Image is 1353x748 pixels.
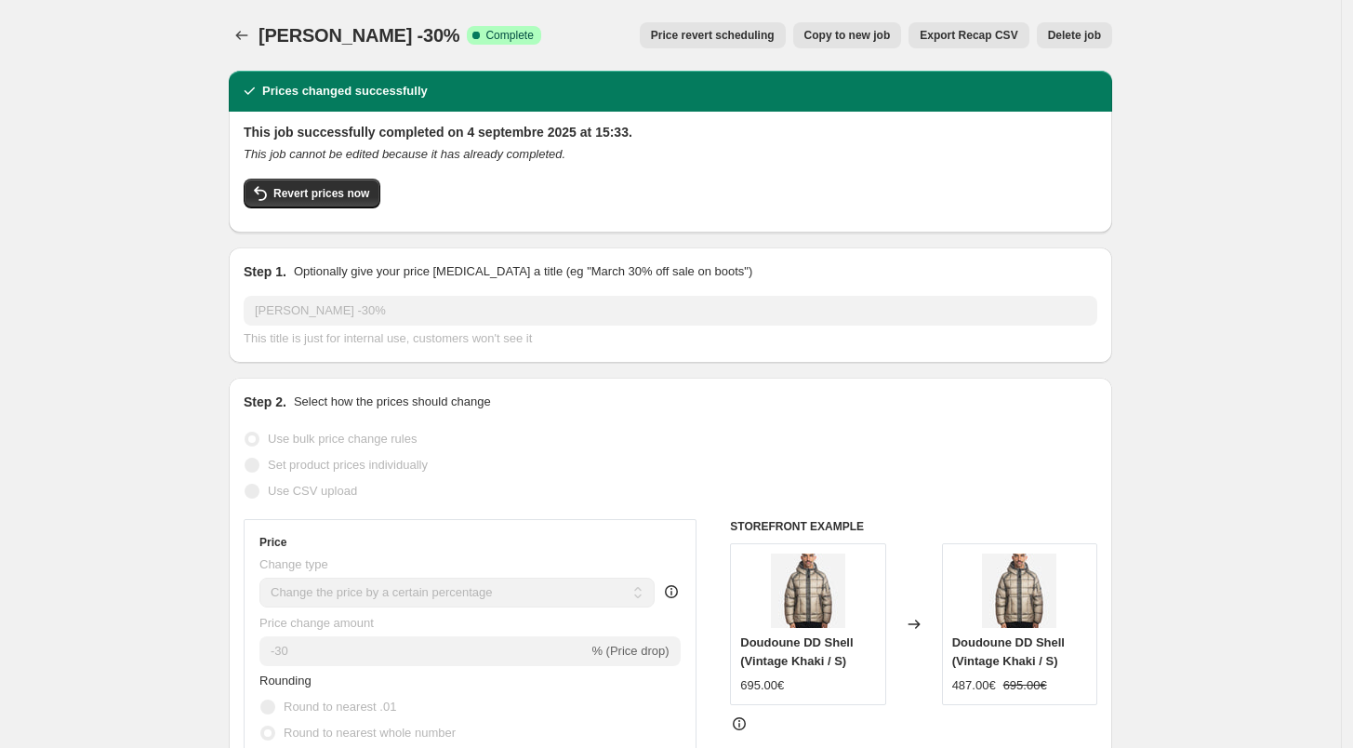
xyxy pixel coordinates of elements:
[740,676,784,695] div: 695.00€
[284,726,456,740] span: Round to nearest whole number
[909,22,1028,48] button: Export Recap CSV
[244,262,286,281] h2: Step 1.
[485,28,533,43] span: Complete
[259,636,588,666] input: -15
[259,535,286,550] h3: Price
[1037,22,1112,48] button: Delete job
[273,186,369,201] span: Revert prices now
[804,28,891,43] span: Copy to new job
[229,22,255,48] button: Price change jobs
[771,554,845,628] img: 17CMOW210A006099A_1_80x.jpg
[244,179,380,208] button: Revert prices now
[244,331,532,345] span: This title is just for internal use, customers won't see it
[294,262,752,281] p: Optionally give your price [MEDICAL_DATA] a title (eg "March 30% off sale on boots")
[262,82,428,100] h2: Prices changed successfully
[920,28,1017,43] span: Export Recap CSV
[259,25,459,46] span: [PERSON_NAME] -30%
[730,519,1097,534] h6: STOREFRONT EXAMPLE
[259,674,312,688] span: Rounding
[952,676,996,695] div: 487.00€
[268,432,417,446] span: Use bulk price change rules
[952,635,1065,668] span: Doudoune DD Shell (Vintage Khaki / S)
[284,700,396,714] span: Round to nearest .01
[244,147,565,161] i: This job cannot be edited because it has already completed.
[294,393,491,411] p: Select how the prices should change
[982,554,1056,628] img: 17CMOW210A006099A_1_80x.jpg
[1048,28,1101,43] span: Delete job
[259,557,328,571] span: Change type
[244,123,1097,141] h2: This job successfully completed on 4 septembre 2025 at 15:33.
[268,458,428,472] span: Set product prices individually
[268,484,357,498] span: Use CSV upload
[244,296,1097,326] input: 30% off holiday sale
[740,635,853,668] span: Doudoune DD Shell (Vintage Khaki / S)
[793,22,902,48] button: Copy to new job
[1003,676,1047,695] strike: 695.00€
[640,22,786,48] button: Price revert scheduling
[259,616,374,630] span: Price change amount
[244,393,286,411] h2: Step 2.
[651,28,775,43] span: Price revert scheduling
[662,582,681,601] div: help
[591,644,669,658] span: % (Price drop)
